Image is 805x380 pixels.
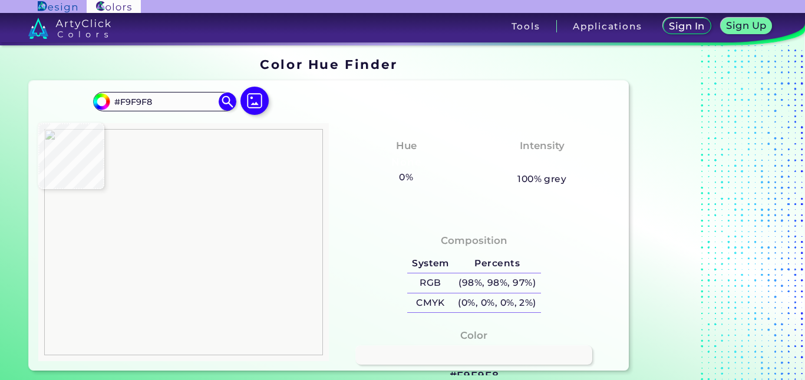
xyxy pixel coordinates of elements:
img: icon search [219,92,236,110]
h3: Applications [573,22,642,31]
h1: Color Hue Finder [260,55,397,73]
h5: 0% [395,170,418,185]
img: icon picture [240,87,269,115]
h5: 100% grey [517,171,566,187]
input: type color.. [110,94,220,110]
h5: Sign Up [725,21,767,31]
h4: Color [460,327,487,344]
h5: CMYK [407,293,453,313]
h5: (98%, 98%, 97%) [454,273,541,293]
h4: Hue [396,137,417,154]
img: ArtyClick Design logo [38,1,77,12]
h5: Sign In [668,21,705,31]
img: 18462f24-920b-4198-8f53-ca9e31d0bbe2 [44,129,323,355]
h5: Percents [454,254,541,273]
a: Sign In [662,18,712,35]
h4: Intensity [520,137,565,154]
h5: (0%, 0%, 0%, 2%) [454,293,541,313]
a: Sign Up [719,18,773,35]
h3: Tools [512,22,540,31]
img: logo_artyclick_colors_white.svg [28,18,111,39]
iframe: Advertisement [634,53,781,375]
h5: System [407,254,453,273]
h3: None [522,156,562,170]
h3: None [387,156,426,170]
h5: RGB [407,273,453,293]
h4: Composition [441,232,507,249]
